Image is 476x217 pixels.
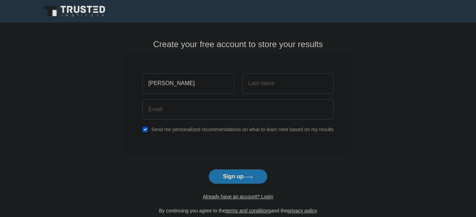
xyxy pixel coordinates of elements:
[121,206,355,215] div: By continuing you agree to the and the
[151,127,334,132] label: Send me personalized recommendations on what to learn next based on my results
[142,99,334,120] input: Email
[209,169,268,184] button: Sign up
[203,194,273,199] a: Already have an account? Login
[242,73,334,94] input: Last name
[142,73,234,94] input: First name
[125,39,351,50] h4: Create your free account to store your results
[288,208,317,213] a: privacy policy
[225,208,271,213] a: terms and conditions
